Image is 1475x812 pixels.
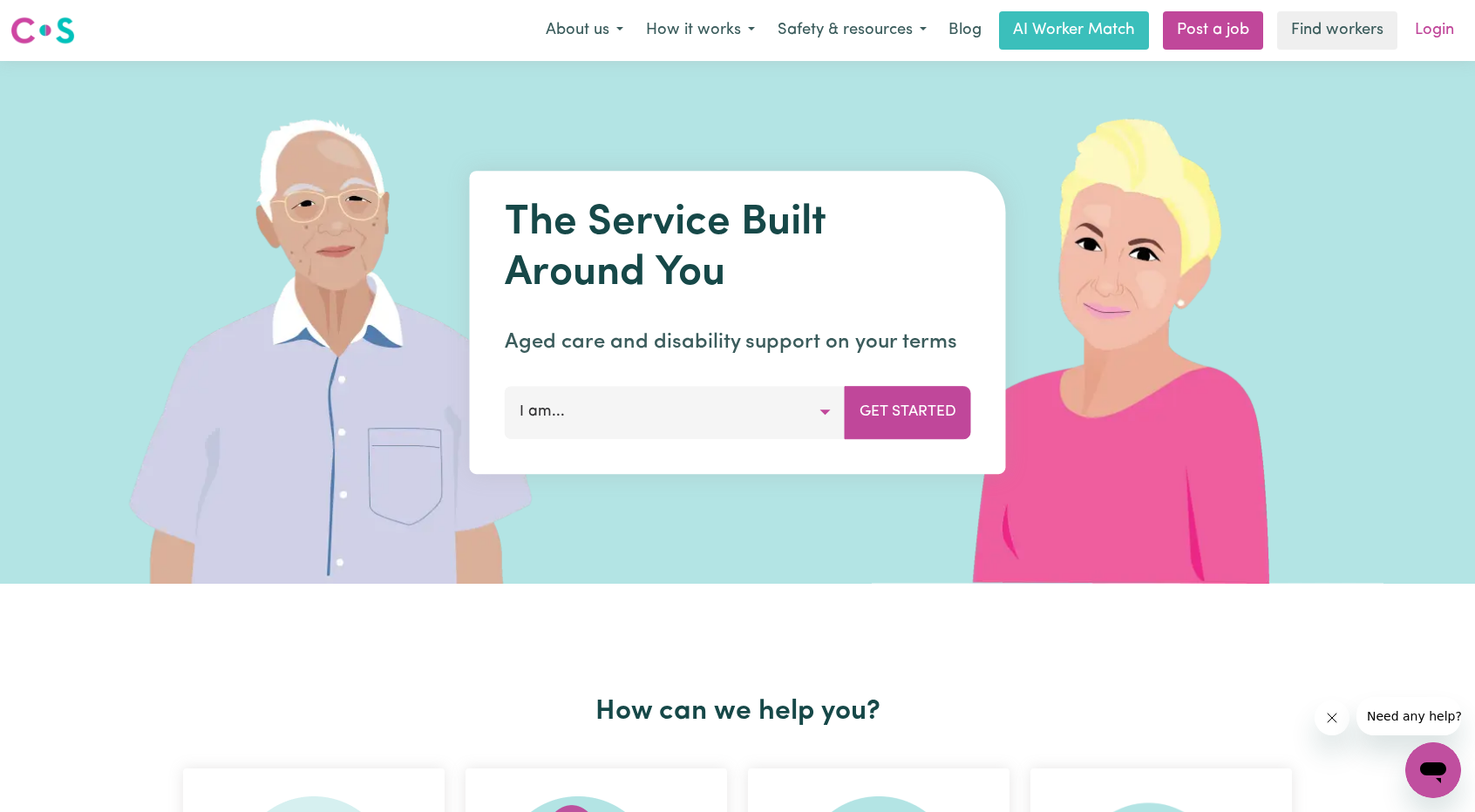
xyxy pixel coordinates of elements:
a: Login [1404,11,1465,50]
button: Safety & resources [766,12,938,49]
iframe: Close message [1315,700,1349,735]
a: Careseekers logo [10,10,75,51]
iframe: Message from company [1356,697,1461,735]
h1: The Service Built Around You [505,199,971,299]
iframe: Button to launch messaging window [1405,742,1461,798]
a: AI Worker Match [999,11,1149,50]
button: About us [534,12,635,49]
img: Careseekers logo [10,15,75,46]
a: Find workers [1277,11,1397,50]
a: Post a job [1163,11,1263,50]
h2: How can we help you? [173,695,1302,728]
button: I am... [505,386,846,438]
button: How it works [635,12,766,49]
span: Need any help? [10,12,105,26]
p: Aged care and disability support on your terms [505,327,971,358]
button: Get Started [845,386,971,438]
a: Blog [938,11,992,50]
